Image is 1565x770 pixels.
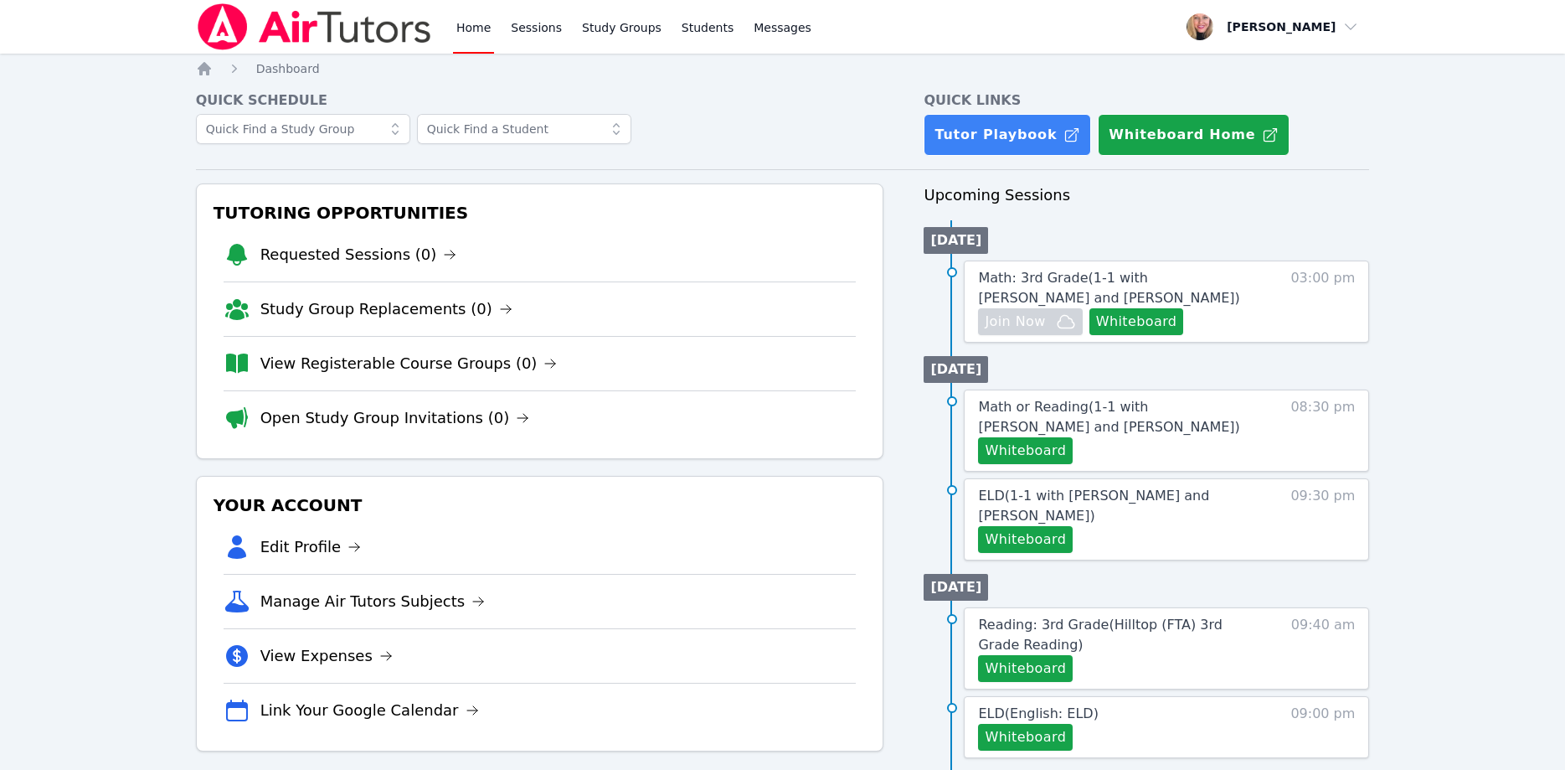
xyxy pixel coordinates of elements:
[978,397,1260,437] a: Math or Reading(1-1 with [PERSON_NAME] and [PERSON_NAME])
[1098,114,1290,156] button: Whiteboard Home
[260,644,393,668] a: View Expenses
[210,490,870,520] h3: Your Account
[924,114,1091,156] a: Tutor Playbook
[924,227,988,254] li: [DATE]
[417,114,631,144] input: Quick Find a Student
[978,308,1082,335] button: Join Now
[260,297,512,321] a: Study Group Replacements (0)
[978,437,1073,464] button: Whiteboard
[260,699,479,722] a: Link Your Google Calendar
[196,114,410,144] input: Quick Find a Study Group
[1290,268,1355,335] span: 03:00 pm
[978,705,1098,721] span: ELD ( English: ELD )
[924,356,988,383] li: [DATE]
[924,90,1369,111] h4: Quick Links
[978,270,1239,306] span: Math: 3rd Grade ( 1-1 with [PERSON_NAME] and [PERSON_NAME] )
[256,62,320,75] span: Dashboard
[1291,615,1356,682] span: 09:40 am
[978,486,1260,526] a: ELD(1-1 with [PERSON_NAME] and [PERSON_NAME])
[260,590,486,613] a: Manage Air Tutors Subjects
[196,90,884,111] h4: Quick Schedule
[196,60,1370,77] nav: Breadcrumb
[210,198,870,228] h3: Tutoring Opportunities
[1290,704,1355,751] span: 09:00 pm
[978,655,1073,682] button: Whiteboard
[985,312,1045,332] span: Join Now
[924,183,1369,207] h3: Upcoming Sessions
[978,526,1073,553] button: Whiteboard
[256,60,320,77] a: Dashboard
[260,535,362,559] a: Edit Profile
[260,352,558,375] a: View Registerable Course Groups (0)
[978,488,1209,524] span: ELD ( 1-1 with [PERSON_NAME] and [PERSON_NAME] )
[260,243,457,266] a: Requested Sessions (0)
[1089,308,1184,335] button: Whiteboard
[978,268,1260,308] a: Math: 3rd Grade(1-1 with [PERSON_NAME] and [PERSON_NAME])
[260,406,530,430] a: Open Study Group Invitations (0)
[1290,486,1355,553] span: 09:30 pm
[978,724,1073,751] button: Whiteboard
[978,617,1222,653] span: Reading: 3rd Grade ( Hilltop (FTA) 3rd Grade Reading )
[924,574,988,601] li: [DATE]
[978,615,1260,655] a: Reading: 3rd Grade(Hilltop (FTA) 3rd Grade Reading)
[196,3,433,50] img: Air Tutors
[978,399,1239,435] span: Math or Reading ( 1-1 with [PERSON_NAME] and [PERSON_NAME] )
[754,19,811,36] span: Messages
[1290,397,1355,464] span: 08:30 pm
[978,704,1098,724] a: ELD(English: ELD)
